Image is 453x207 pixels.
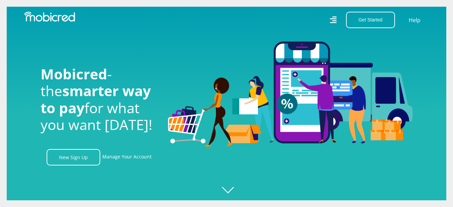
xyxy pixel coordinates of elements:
img: Mobicred [24,12,75,22]
span: Mobicred [41,64,107,83]
a: New Sign Up [47,149,100,165]
h1: - the for what you want [DATE]! [41,66,158,133]
img: Welcome to Mobicred [168,42,413,147]
a: Help [408,16,421,24]
button: Get Started [346,12,395,28]
span: smarter way to pay [41,81,151,117]
a: Manage Your Account [102,149,152,165]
